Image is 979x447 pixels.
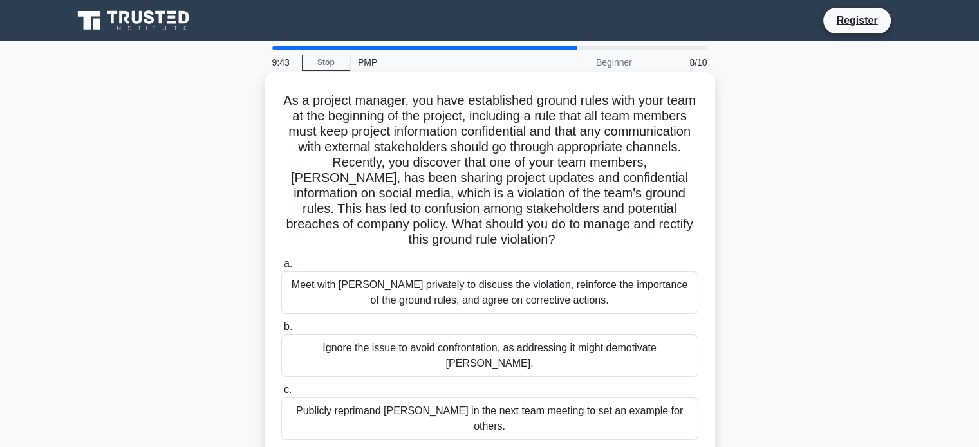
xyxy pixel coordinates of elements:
span: c. [284,384,292,395]
div: PMP [350,50,527,75]
div: Meet with [PERSON_NAME] privately to discuss the violation, reinforce the importance of the groun... [281,271,698,314]
a: Register [828,12,885,28]
div: Beginner [527,50,640,75]
div: Ignore the issue to avoid confrontation, as addressing it might demotivate [PERSON_NAME]. [281,334,698,377]
a: Stop [302,55,350,71]
h5: As a project manager, you have established ground rules with your team at the beginning of the pr... [280,93,700,248]
span: a. [284,258,292,269]
span: b. [284,321,292,332]
div: 8/10 [640,50,715,75]
div: 9:43 [265,50,302,75]
div: Publicly reprimand [PERSON_NAME] in the next team meeting to set an example for others. [281,397,698,440]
